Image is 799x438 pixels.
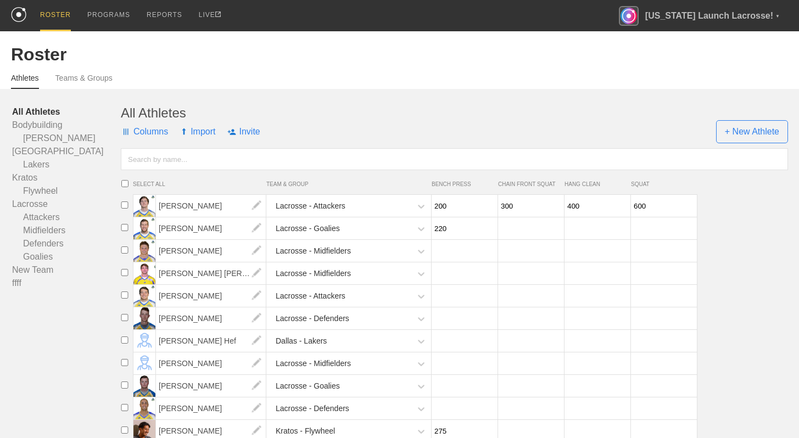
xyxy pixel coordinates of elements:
div: ▼ [775,12,780,21]
span: [PERSON_NAME] [156,240,266,262]
span: [PERSON_NAME] [156,285,266,307]
span: Import [180,115,215,148]
a: [PERSON_NAME] [156,201,266,210]
iframe: Chat Widget [601,311,799,438]
span: BENCH PRESS [432,181,493,187]
span: CHAIN FRONT SQUAT [498,181,559,187]
a: Goalies [12,250,121,263]
a: Athletes [11,74,39,89]
a: Defenders [12,237,121,250]
span: [PERSON_NAME] Hef [156,330,266,352]
img: edit.png [245,217,267,239]
div: Lacrosse - Defenders [276,398,349,419]
div: Lacrosse - Midfielders [276,263,351,284]
a: [PERSON_NAME] [156,223,266,233]
a: ffff [12,277,121,290]
div: Dallas - Lakers [276,331,327,351]
div: Lacrosse - Defenders [276,308,349,329]
div: Lacrosse - Attackers [276,196,345,216]
div: Lacrosse - Goalies [276,218,340,239]
span: SQUAT [631,181,692,187]
span: Invite [227,115,260,148]
img: edit.png [245,330,267,352]
span: + New Athlete [716,120,788,143]
span: HANG CLEAN [565,181,625,187]
a: Bodybuilding [12,119,121,132]
img: edit.png [245,240,267,262]
span: [PERSON_NAME] [156,195,266,217]
img: edit.png [245,375,267,397]
a: New Team [12,263,121,277]
a: Kratos [12,171,121,184]
span: [PERSON_NAME] [156,352,266,374]
div: Lacrosse - Midfielders [276,241,351,261]
div: Lacrosse - Goalies [276,376,340,396]
a: Flywheel [12,184,121,198]
img: edit.png [245,195,267,217]
img: Florida Launch Lacrosse! [619,6,639,26]
img: edit.png [245,262,267,284]
span: [PERSON_NAME] [156,307,266,329]
a: [PERSON_NAME] [156,246,266,255]
img: edit.png [245,285,267,307]
span: TEAM & GROUP [266,181,432,187]
a: [PERSON_NAME] [PERSON_NAME] [156,268,266,278]
a: Midfielders [12,224,121,237]
a: [PERSON_NAME] [156,403,266,413]
a: [PERSON_NAME] [156,291,266,300]
a: Lakers [12,158,121,171]
img: edit.png [245,352,267,374]
span: [PERSON_NAME] [156,397,266,419]
img: logo [11,7,26,22]
span: [PERSON_NAME] [156,217,266,239]
input: Search by name... [121,148,788,170]
img: edit.png [245,397,267,419]
div: Lacrosse - Attackers [276,286,345,306]
a: [PERSON_NAME] [156,381,266,390]
div: Lacrosse - Midfielders [276,353,351,374]
a: [PERSON_NAME] Hef [156,336,266,345]
a: [PERSON_NAME] [156,426,266,435]
a: Attackers [12,211,121,224]
a: Teams & Groups [55,74,113,88]
a: [PERSON_NAME] [156,313,266,323]
span: SELECT ALL [133,181,266,187]
a: Lacrosse [12,198,121,211]
div: Roster [11,44,788,65]
span: [PERSON_NAME] [PERSON_NAME] [156,262,266,284]
span: [PERSON_NAME] [156,375,266,397]
a: All Athletes [12,105,121,119]
div: All Athletes [121,105,788,121]
span: Columns [121,115,168,148]
a: [GEOGRAPHIC_DATA] [12,145,121,158]
img: edit.png [245,307,267,329]
a: [PERSON_NAME] [156,358,266,368]
a: [PERSON_NAME] [12,132,121,145]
